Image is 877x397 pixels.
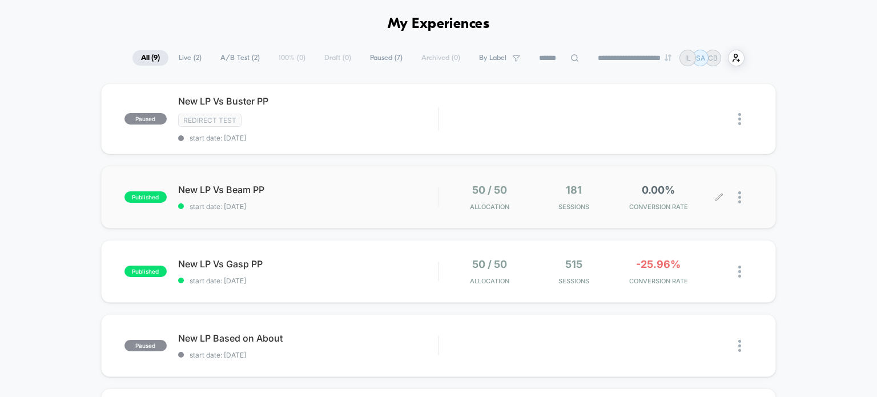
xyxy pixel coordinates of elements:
[170,50,210,66] span: Live ( 2 )
[472,184,507,196] span: 50 / 50
[472,258,507,270] span: 50 / 50
[388,16,490,33] h1: My Experiences
[124,266,167,277] span: published
[212,50,268,66] span: A/B Test ( 2 )
[124,113,167,125] span: paused
[738,191,741,203] img: close
[178,114,242,127] span: Redirect Test
[124,191,167,203] span: published
[685,54,691,62] p: IL
[642,184,675,196] span: 0.00%
[365,232,399,243] input: Volume
[178,276,438,285] span: start date: [DATE]
[479,54,506,62] span: By Label
[178,95,438,107] span: New LP Vs Buster PP
[132,50,168,66] span: All ( 9 )
[534,277,613,285] span: Sessions
[178,134,438,142] span: start date: [DATE]
[6,228,24,246] button: Play, NEW DEMO 2025-VEED.mp4
[9,212,441,223] input: Seek
[738,113,741,125] img: close
[738,266,741,278] img: close
[470,203,509,211] span: Allocation
[178,202,438,211] span: start date: [DATE]
[178,258,438,270] span: New LP Vs Gasp PP
[636,258,681,270] span: -25.96%
[708,54,718,62] p: CB
[284,231,311,243] div: Current time
[696,54,705,62] p: SA
[566,184,582,196] span: 181
[470,277,509,285] span: Allocation
[738,340,741,352] img: close
[565,258,582,270] span: 515
[534,203,613,211] span: Sessions
[665,54,671,61] img: end
[124,340,167,351] span: paused
[210,113,238,140] button: Play, NEW DEMO 2025-VEED.mp4
[178,351,438,359] span: start date: [DATE]
[619,277,698,285] span: CONVERSION RATE
[178,184,438,195] span: New LP Vs Beam PP
[361,50,411,66] span: Paused ( 7 )
[312,231,343,243] div: Duration
[178,332,438,344] span: New LP Based on About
